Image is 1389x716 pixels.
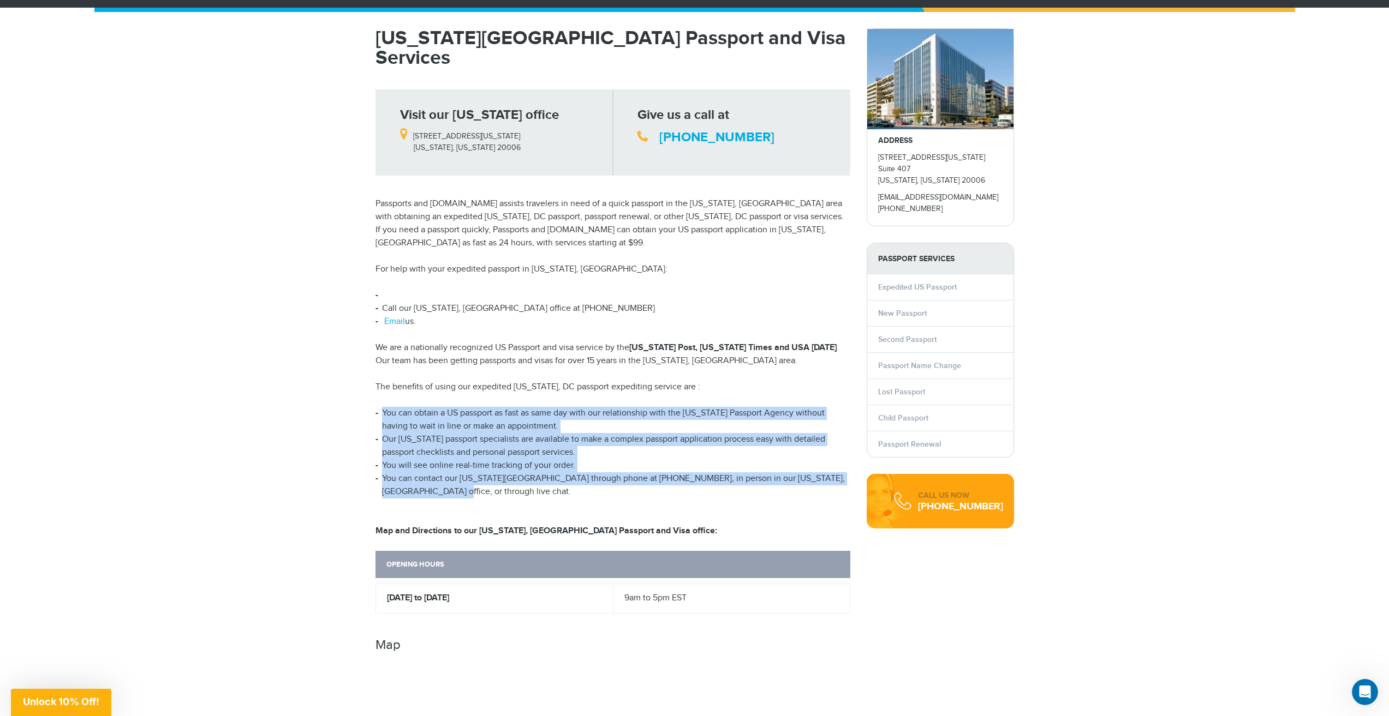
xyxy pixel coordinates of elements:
p: [PHONE_NUMBER] [878,203,1003,215]
a: Lost Passport [878,387,925,396]
div: Unlock 10% Off! [11,689,111,716]
a: [EMAIL_ADDRESS][DOMAIN_NAME] [878,193,998,202]
a: Child Passport [878,413,928,423]
strong: Give us a call at [637,107,729,123]
a: [PHONE_NUMBER] [659,129,774,145]
a: Email [384,316,405,327]
strong: ADDRESS [878,136,913,145]
li: Our [US_STATE] passport specialists are available to make a complex passport application process ... [375,433,850,459]
iframe: Intercom live chat [1352,679,1378,705]
li: You will see online real-time tracking of your order. [375,459,850,472]
a: New Passport [878,309,927,318]
p: [STREET_ADDRESS][US_STATE] Suite 407 [US_STATE], [US_STATE] 20006 [878,152,1003,186]
a: Passport Name Change [878,361,961,370]
strong: Visit our [US_STATE] office [400,107,559,123]
td: 9am to 5pm EST [613,583,850,613]
span: Unlock 10% Off! [23,696,99,707]
p: We are a nationally recognized US Passport and visa service by the . Our team has been getting pa... [375,341,850,368]
p: For help with your expedited passport in [US_STATE], [GEOGRAPHIC_DATA]: [375,263,850,276]
th: OPENING HOURS [375,551,613,583]
p: The benefits of using our expedited [US_STATE], DC passport expediting service are : [375,381,850,394]
div: [PHONE_NUMBER] [918,501,1003,512]
h3: Map [375,624,850,652]
p: Passports and [DOMAIN_NAME] assists travelers in need of a quick passport in the [US_STATE], [GEO... [375,197,850,250]
li: us. [375,315,850,328]
li: Call our [US_STATE], [GEOGRAPHIC_DATA] office at [PHONE_NUMBER] [375,302,850,315]
strong: PASSPORT SERVICES [867,243,1014,274]
strong: [DATE] to [DATE] [387,593,449,603]
strong: Map and Directions to our [US_STATE], [GEOGRAPHIC_DATA] Passport and Visa office: [375,526,717,536]
div: CALL US NOW [918,490,1003,501]
a: Second Passport [878,335,937,344]
a: Passport Renewal [878,440,941,449]
strong: [US_STATE] Post, [US_STATE] Times and USA [DATE] [629,342,837,353]
img: 1901-penn_-_28de80_-_029b8f063c7946511503b0bb3931d518761db640.jpg [867,29,1014,129]
a: Expedited US Passport [878,282,957,292]
li: You can contact our [US_STATE][GEOGRAPHIC_DATA] through phone at [PHONE_NUMBER], in person in our... [375,472,850,498]
p: [STREET_ADDRESS][US_STATE] [US_STATE], [US_STATE] 20006 [400,124,605,154]
li: You can obtain a US passport as fast as same day with our relationship with the [US_STATE] Passpo... [375,407,850,433]
h1: [US_STATE][GEOGRAPHIC_DATA] Passport and Visa Services [375,28,850,68]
